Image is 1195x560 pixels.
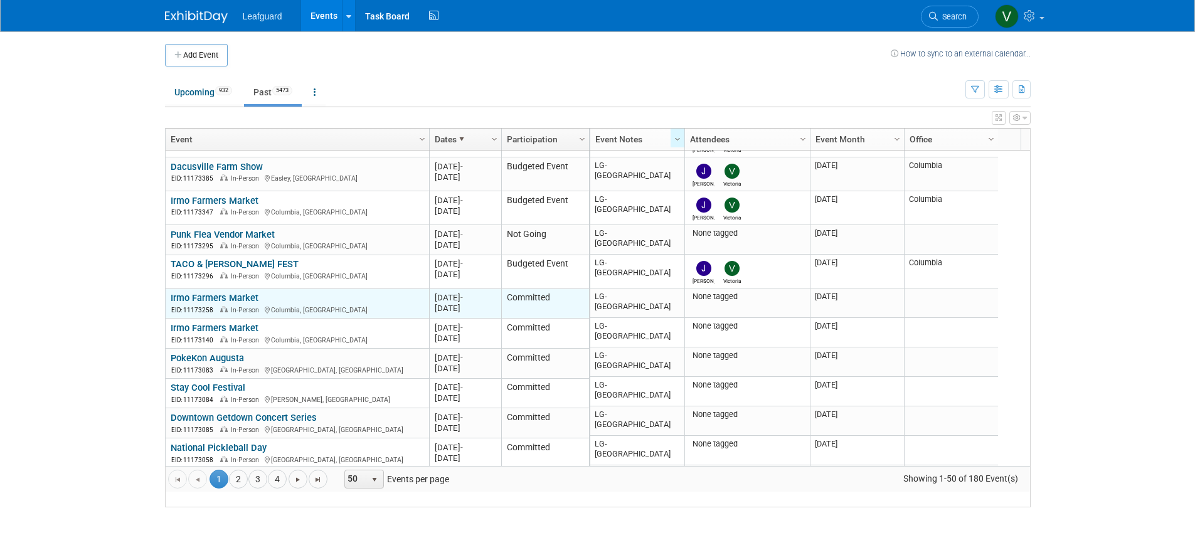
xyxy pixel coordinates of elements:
[435,240,496,250] div: [DATE]
[220,366,228,372] img: In-Person Event
[171,129,421,150] a: Event
[501,408,589,438] td: Committed
[231,336,263,344] span: In-Person
[796,129,810,147] a: Column Settings
[696,198,711,213] img: Josh Smith
[590,157,684,191] td: LG-[GEOGRAPHIC_DATA]
[171,382,245,393] a: Stay Cool Festival
[501,379,589,409] td: Committed
[590,288,684,318] td: LG-[GEOGRAPHIC_DATA]
[921,6,979,28] a: Search
[460,196,463,205] span: -
[892,134,902,144] span: Column Settings
[689,380,805,390] div: None tagged
[501,157,589,191] td: Budgeted Event
[220,306,228,312] img: In-Person Event
[435,172,496,182] div: [DATE]
[220,426,228,432] img: In-Person Event
[435,292,496,303] div: [DATE]
[696,261,711,276] img: Josh Smith
[231,242,263,250] span: In-Person
[810,191,904,225] td: [DATE]
[891,49,1031,58] a: How to sync to an external calendar...
[590,255,684,288] td: LG-[GEOGRAPHIC_DATA]
[171,172,423,183] div: Easley, [GEOGRAPHIC_DATA]
[689,351,805,361] div: None tagged
[810,406,904,436] td: [DATE]
[575,129,589,147] a: Column Settings
[435,333,496,344] div: [DATE]
[171,206,423,217] div: Columbia, [GEOGRAPHIC_DATA]
[193,475,203,485] span: Go to the previous page
[725,198,740,213] img: Victoria Eaton
[215,86,232,95] span: 932
[243,11,282,21] span: Leafguard
[501,349,589,379] td: Committed
[595,129,676,150] a: Event Notes
[435,453,496,463] div: [DATE]
[220,242,228,248] img: In-Person Event
[171,292,258,304] a: Irmo Farmers Market
[904,157,998,191] td: Columbia
[171,270,423,281] div: Columbia, [GEOGRAPHIC_DATA]
[815,129,896,150] a: Event Month
[171,161,263,172] a: Dacusville Farm Show
[689,292,805,302] div: None tagged
[171,195,258,206] a: Irmo Farmers Market
[171,352,244,364] a: PokeKon Augusta
[810,377,904,406] td: [DATE]
[313,475,323,485] span: Go to the last page
[810,318,904,347] td: [DATE]
[507,129,581,150] a: Participation
[171,364,423,375] div: [GEOGRAPHIC_DATA], [GEOGRAPHIC_DATA]
[435,352,496,363] div: [DATE]
[289,470,307,489] a: Go to the next page
[487,129,501,147] a: Column Settings
[590,406,684,436] td: LG-[GEOGRAPHIC_DATA]
[435,195,496,206] div: [DATE]
[435,258,496,269] div: [DATE]
[590,225,684,255] td: LG-[GEOGRAPHIC_DATA]
[460,413,463,422] span: -
[231,396,263,404] span: In-Person
[171,367,218,374] span: EID: 11173083
[171,229,275,240] a: Punk Flea Vendor Market
[910,129,990,150] a: Office
[248,470,267,489] a: 3
[171,307,218,314] span: EID: 11173258
[244,80,302,104] a: Past5473
[435,229,496,240] div: [DATE]
[231,306,263,314] span: In-Person
[798,134,808,144] span: Column Settings
[171,426,218,433] span: EID: 11173085
[417,134,427,144] span: Column Settings
[501,191,589,225] td: Budgeted Event
[435,423,496,433] div: [DATE]
[904,191,998,225] td: Columbia
[904,255,998,288] td: Columbia
[810,436,904,465] td: [DATE]
[220,272,228,278] img: In-Person Event
[171,175,218,182] span: EID: 11173385
[460,259,463,268] span: -
[220,336,228,342] img: In-Person Event
[220,396,228,402] img: In-Person Event
[171,457,218,463] span: EID: 11173058
[171,209,218,216] span: EID: 11173347
[231,272,263,280] span: In-Person
[165,44,228,66] button: Add Event
[220,208,228,214] img: In-Person Event
[231,366,263,374] span: In-Person
[293,475,303,485] span: Go to the next page
[435,129,493,150] a: Dates
[590,436,684,465] td: LG-[GEOGRAPHIC_DATA]
[435,363,496,374] div: [DATE]
[460,443,463,452] span: -
[171,412,317,423] a: Downtown Getdown Concert Series
[171,273,218,280] span: EID: 11173296
[231,426,263,434] span: In-Person
[220,456,228,462] img: In-Person Event
[810,347,904,377] td: [DATE]
[268,470,287,489] a: 4
[577,134,587,144] span: Column Settings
